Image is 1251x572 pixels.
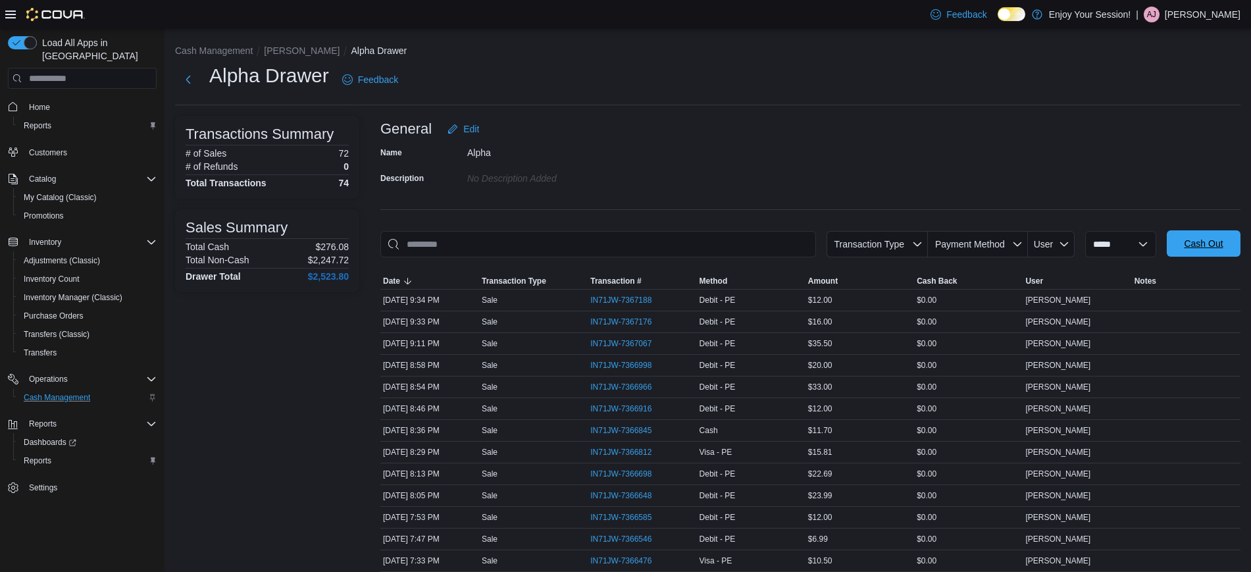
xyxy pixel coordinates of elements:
[13,325,162,344] button: Transfers (Classic)
[18,271,157,287] span: Inventory Count
[700,276,728,286] span: Method
[590,490,651,501] span: IN71JW-7366648
[13,207,162,225] button: Promotions
[380,273,479,289] button: Date
[18,326,95,342] a: Transfers (Classic)
[18,271,85,287] a: Inventory Count
[18,208,69,224] a: Promotions
[590,531,665,547] button: IN71JW-7366546
[24,437,76,448] span: Dashboards
[935,239,1005,249] span: Payment Method
[380,423,479,438] div: [DATE] 8:36 PM
[351,45,407,56] button: Alpha Drawer
[18,453,157,469] span: Reports
[914,553,1023,569] div: $0.00
[928,231,1028,257] button: Payment Method
[13,288,162,307] button: Inventory Manager (Classic)
[315,242,349,252] p: $276.08
[482,276,546,286] span: Transaction Type
[37,36,157,63] span: Load All Apps in [GEOGRAPHIC_DATA]
[380,231,816,257] input: This is a search bar. As you type, the results lower in the page will automatically filter.
[13,307,162,325] button: Purchase Orders
[175,45,253,56] button: Cash Management
[26,8,85,21] img: Cova
[18,118,157,134] span: Reports
[482,360,498,371] p: Sale
[590,512,651,523] span: IN71JW-7366585
[308,255,349,265] p: $2,247.72
[380,121,432,137] h3: General
[1025,490,1090,501] span: [PERSON_NAME]
[914,336,1023,351] div: $0.00
[590,314,665,330] button: IN71JW-7367176
[482,382,498,392] p: Sale
[380,553,479,569] div: [DATE] 7:33 PM
[186,271,241,282] h4: Drawer Total
[29,419,57,429] span: Reports
[1167,230,1240,257] button: Cash Out
[29,102,50,113] span: Home
[24,416,157,432] span: Reports
[808,490,832,501] span: $23.99
[588,273,696,289] button: Transaction #
[1025,382,1090,392] span: [PERSON_NAME]
[380,357,479,373] div: [DATE] 8:58 PM
[1025,403,1090,414] span: [PERSON_NAME]
[18,453,57,469] a: Reports
[380,336,479,351] div: [DATE] 9:11 PM
[29,482,57,493] span: Settings
[24,416,62,432] button: Reports
[590,401,665,417] button: IN71JW-7366916
[590,295,651,305] span: IN71JW-7367188
[18,434,157,450] span: Dashboards
[18,345,62,361] a: Transfers
[808,317,832,327] span: $16.00
[380,444,479,460] div: [DATE] 8:29 PM
[700,447,732,457] span: Visa - PE
[18,290,157,305] span: Inventory Manager (Classic)
[808,360,832,371] span: $20.00
[463,122,479,136] span: Edit
[914,357,1023,373] div: $0.00
[482,534,498,544] p: Sale
[590,488,665,504] button: IN71JW-7366648
[808,534,828,544] span: $6.99
[700,556,732,566] span: Visa - PE
[186,242,229,252] h6: Total Cash
[3,415,162,433] button: Reports
[590,509,665,525] button: IN71JW-7366585
[700,403,736,414] span: Debit - PE
[914,423,1023,438] div: $0.00
[29,147,67,158] span: Customers
[24,371,157,387] span: Operations
[24,171,157,187] span: Catalog
[1184,237,1223,250] span: Cash Out
[358,73,398,86] span: Feedback
[1025,447,1090,457] span: [PERSON_NAME]
[337,66,403,93] a: Feedback
[482,317,498,327] p: Sale
[18,390,95,405] a: Cash Management
[914,273,1023,289] button: Cash Back
[590,276,641,286] span: Transaction #
[808,556,832,566] span: $10.50
[590,423,665,438] button: IN71JW-7366845
[914,509,1023,525] div: $0.00
[590,357,665,373] button: IN71JW-7366998
[590,556,651,566] span: IN71JW-7366476
[380,509,479,525] div: [DATE] 7:53 PM
[1025,469,1090,479] span: [PERSON_NAME]
[827,231,928,257] button: Transaction Type
[700,338,736,349] span: Debit - PE
[808,512,832,523] span: $12.00
[13,452,162,470] button: Reports
[700,512,736,523] span: Debit - PE
[590,444,665,460] button: IN71JW-7366812
[1025,338,1090,349] span: [PERSON_NAME]
[590,292,665,308] button: IN71JW-7367188
[1028,231,1075,257] button: User
[590,317,651,327] span: IN71JW-7367176
[590,382,651,392] span: IN71JW-7366966
[186,220,288,236] h3: Sales Summary
[482,403,498,414] p: Sale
